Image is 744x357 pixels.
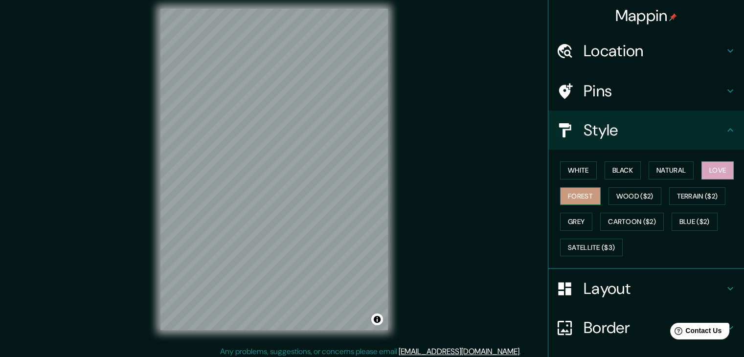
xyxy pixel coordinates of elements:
button: Satellite ($3) [560,239,623,257]
div: Pins [548,71,744,111]
h4: Pins [584,81,724,101]
h4: Location [584,41,724,61]
h4: Mappin [615,6,677,25]
button: Natural [649,161,694,179]
div: Location [548,31,744,70]
button: Black [605,161,641,179]
div: Layout [548,269,744,308]
button: Love [701,161,734,179]
a: [EMAIL_ADDRESS][DOMAIN_NAME] [399,346,519,357]
iframe: Help widget launcher [657,319,733,346]
h4: Style [584,120,724,140]
button: Cartoon ($2) [600,213,664,231]
canvas: Map [160,9,388,330]
button: Toggle attribution [371,313,383,325]
img: pin-icon.png [669,13,677,21]
h4: Layout [584,279,724,298]
button: White [560,161,597,179]
div: Border [548,308,744,347]
button: Wood ($2) [609,187,661,205]
button: Terrain ($2) [669,187,726,205]
button: Grey [560,213,592,231]
h4: Border [584,318,724,337]
button: Blue ($2) [672,213,718,231]
div: Style [548,111,744,150]
button: Forest [560,187,601,205]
